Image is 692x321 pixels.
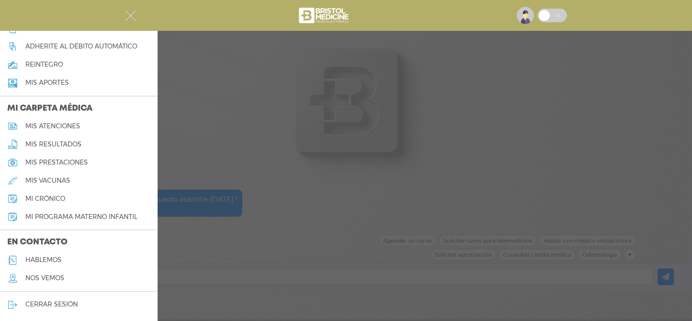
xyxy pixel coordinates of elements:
[125,10,136,21] img: Cober_menu-close-white.svg
[298,5,351,26] img: bristol-medicine-blanco.png
[25,195,65,203] h5: mi crónico
[25,301,78,308] h5: cerrar sesión
[25,213,137,221] h5: mi programa materno infantil
[25,24,65,32] h5: Mi factura
[25,43,137,50] h5: Adherite al débito automático
[25,141,82,148] h5: mis resultados
[25,177,70,185] h5: mis vacunas
[25,61,63,68] h5: reintegro
[25,122,80,130] h5: mis atenciones
[25,274,64,282] h5: nos vemos
[25,256,62,264] h5: hablemos
[517,7,534,24] img: profile-placeholder.svg
[25,159,88,166] h5: mis prestaciones
[25,79,69,87] h5: Mis aportes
